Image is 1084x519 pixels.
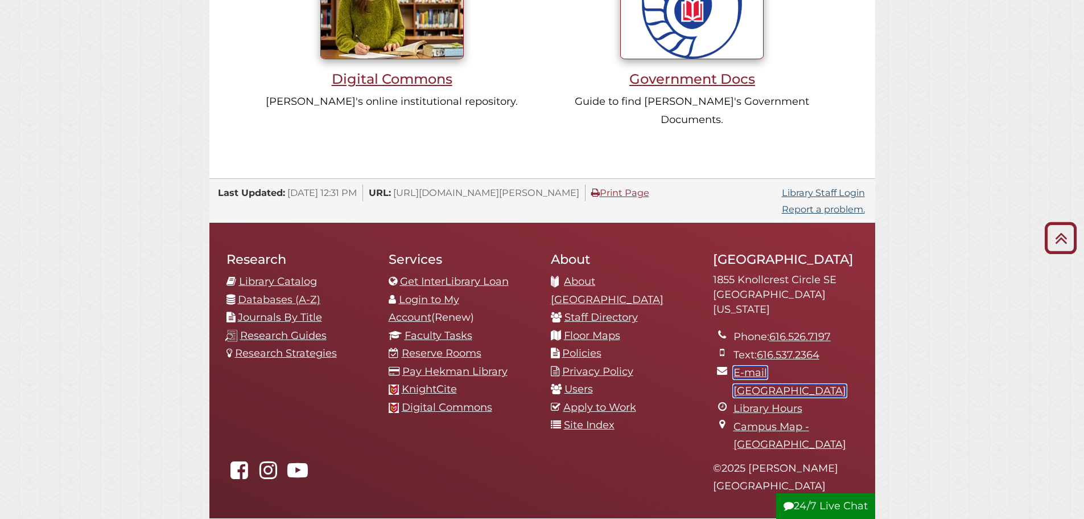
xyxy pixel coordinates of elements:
span: URL: [369,187,391,198]
i: Print Page [591,188,600,197]
a: Print Page [591,187,649,198]
a: Government Docs [564,7,821,87]
p: © 2025 [PERSON_NAME][GEOGRAPHIC_DATA] [713,460,858,496]
a: KnightCite [402,383,457,395]
a: Staff Directory [564,311,638,324]
p: [PERSON_NAME]'s online institutional repository. [263,93,521,111]
a: Hekman Library on Facebook [226,468,253,480]
a: Pay Hekman Library [402,365,508,378]
span: [DATE] 12:31 PM [287,187,357,198]
a: Privacy Policy [562,365,633,378]
a: Digital Commons [263,7,521,87]
h2: About [551,251,696,267]
h2: [GEOGRAPHIC_DATA] [713,251,858,267]
span: Last Updated: [218,187,285,198]
a: Site Index [564,419,615,431]
a: E-mail [GEOGRAPHIC_DATA] [733,366,846,397]
a: Research Strategies [235,347,337,359]
a: 616.526.7197 [769,330,831,343]
p: Guide to find [PERSON_NAME]'s Government Documents. [564,93,821,129]
a: Library Staff Login [782,187,865,198]
a: Digital Commons [402,401,492,414]
a: Faculty Tasks [405,329,472,342]
img: research-guides-icon-white_37x37.png [225,330,237,342]
a: Research Guides [240,329,327,342]
a: About [GEOGRAPHIC_DATA] [551,275,663,306]
a: Library Catalog [239,275,317,288]
a: Login to My Account [389,293,459,324]
a: Apply to Work [563,401,636,414]
a: Users [564,383,593,395]
a: Journals By Title [238,311,322,324]
a: Report a problem. [782,203,865,215]
a: Get InterLibrary Loan [400,275,509,288]
h3: Digital Commons [263,71,521,87]
a: 616.537.2364 [757,349,819,361]
address: 1855 Knollcrest Circle SE [GEOGRAPHIC_DATA][US_STATE] [713,273,858,317]
a: Databases (A-Z) [238,293,320,306]
a: Policies [562,347,601,359]
li: Text: [733,346,858,365]
a: Back to Top [1040,228,1081,247]
a: Campus Map - [GEOGRAPHIC_DATA] [733,420,846,451]
a: hekmanlibrary on Instagram [255,468,282,480]
li: (Renew) [389,291,534,327]
a: Reserve Rooms [402,347,481,359]
a: Library Hours [733,402,802,415]
h3: Government Docs [564,71,821,87]
span: [URL][DOMAIN_NAME][PERSON_NAME] [393,187,579,198]
li: Phone: [733,328,858,346]
a: Floor Maps [564,329,620,342]
img: Calvin favicon logo [389,385,399,395]
img: Calvin favicon logo [389,403,399,413]
a: Hekman Library on YouTube [285,468,311,480]
h2: Research [226,251,372,267]
h2: Services [389,251,534,267]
